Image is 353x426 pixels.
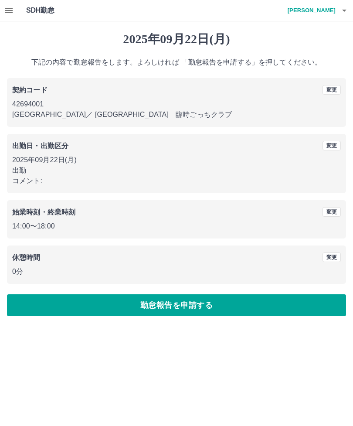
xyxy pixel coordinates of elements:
p: 下記の内容で勤怠報告をします。よろしければ 「勤怠報告を申請する」を押してください。 [7,57,346,68]
b: 出勤日・出勤区分 [12,142,68,150]
p: [GEOGRAPHIC_DATA] ／ [GEOGRAPHIC_DATA] 臨時ごっちクラブ [12,109,341,120]
b: 始業時刻・終業時刻 [12,208,75,216]
button: 変更 [322,207,341,217]
b: 契約コード [12,86,48,94]
p: コメント: [12,176,341,186]
b: 休憩時間 [12,254,41,261]
button: 変更 [322,141,341,150]
p: 14:00 〜 18:00 [12,221,341,232]
h1: 2025年09月22日(月) [7,32,346,47]
button: 変更 [322,85,341,95]
p: 42694001 [12,99,341,109]
p: 出勤 [12,165,341,176]
button: 変更 [322,252,341,262]
p: 2025年09月22日(月) [12,155,341,165]
button: 勤怠報告を申請する [7,294,346,316]
p: 0分 [12,266,341,277]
